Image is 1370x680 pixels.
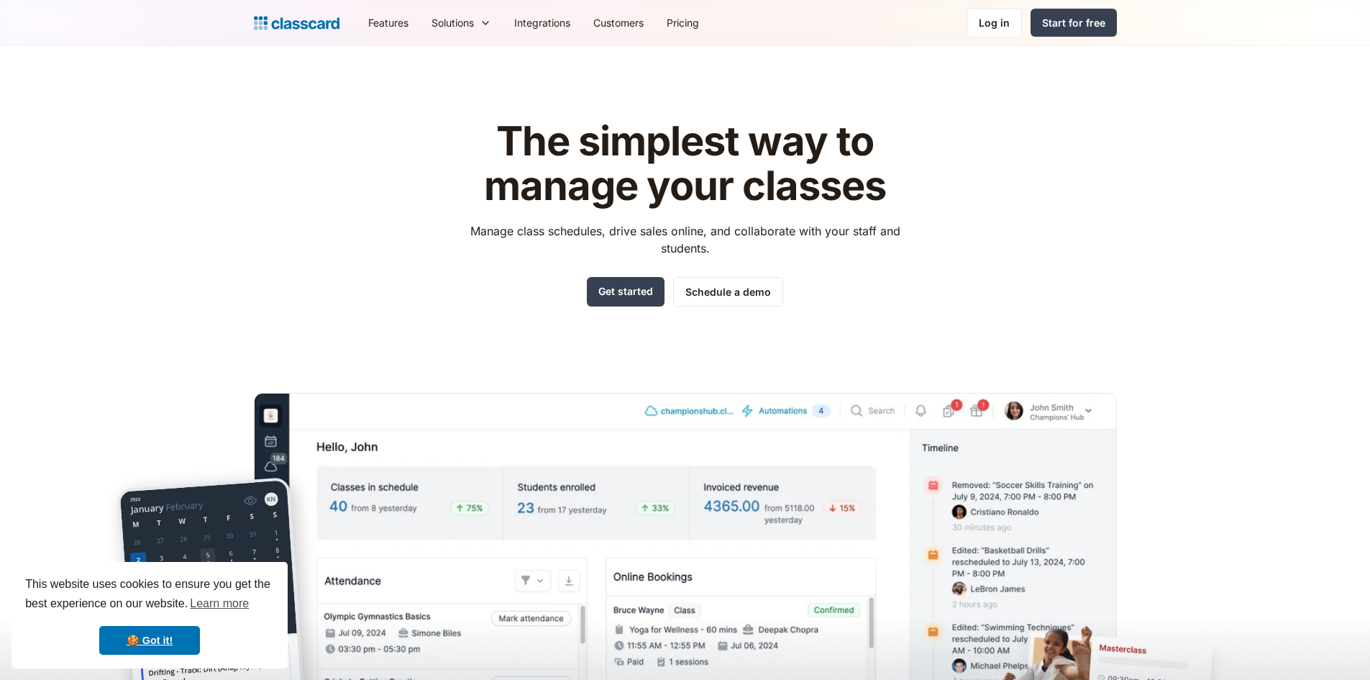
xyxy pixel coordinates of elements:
a: Features [357,6,420,39]
div: Solutions [431,15,474,30]
a: Get started [587,277,665,307]
div: Start for free [1042,15,1105,30]
a: Log in [967,8,1022,37]
p: Manage class schedules, drive sales online, and collaborate with your staff and students. [457,222,913,257]
a: Start for free [1031,9,1117,37]
a: dismiss cookie message [99,626,200,655]
div: Solutions [420,6,503,39]
div: cookieconsent [12,562,288,668]
a: home [254,13,339,33]
div: Log in [979,15,1010,30]
a: learn more about cookies [188,593,251,615]
span: This website uses cookies to ensure you get the best experience on our website. [25,576,274,615]
a: Schedule a demo [673,277,783,307]
h1: The simplest way to manage your classes [457,119,913,208]
a: Customers [582,6,655,39]
a: Integrations [503,6,582,39]
a: Pricing [655,6,711,39]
